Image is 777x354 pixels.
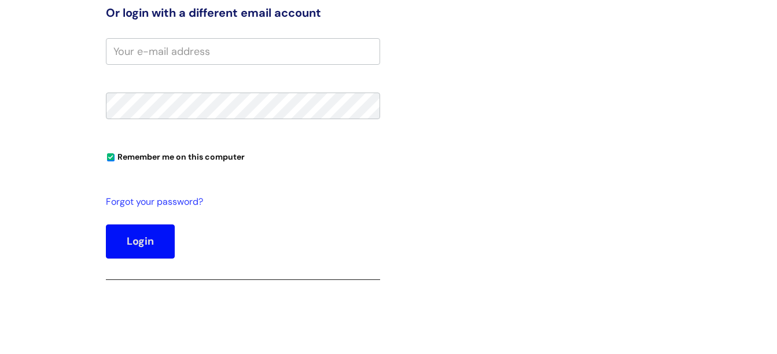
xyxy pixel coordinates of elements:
input: Remember me on this computer [107,154,115,161]
h3: Or login with a different email account [106,6,380,20]
a: Forgot your password? [106,194,374,211]
button: Login [106,224,175,258]
input: Your e-mail address [106,38,380,65]
label: Remember me on this computer [106,149,245,162]
div: You can uncheck this option if you're logging in from a shared device [106,147,380,165]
